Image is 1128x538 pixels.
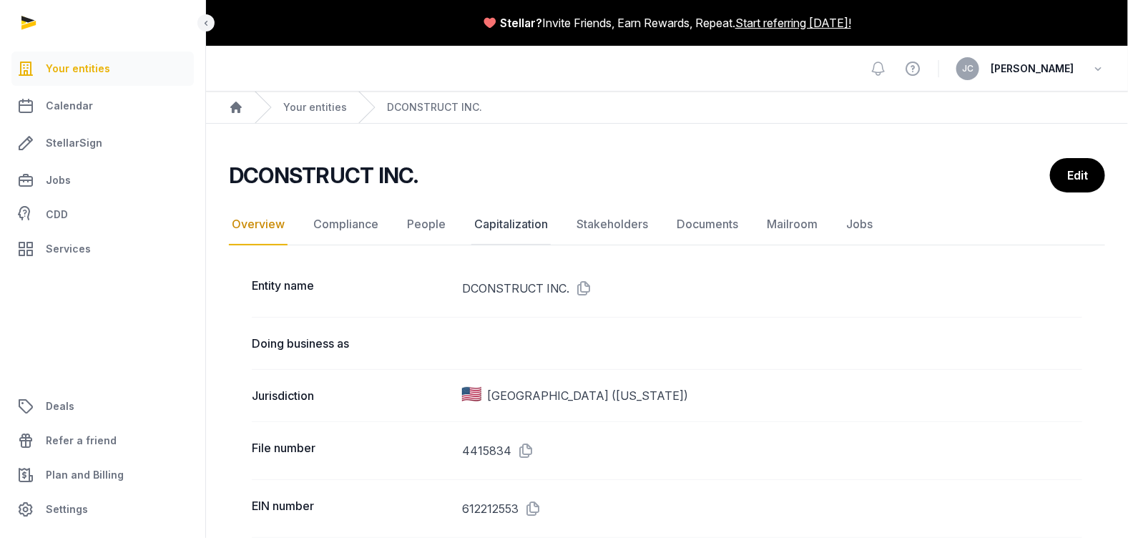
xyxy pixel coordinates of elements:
span: JC [962,64,973,73]
a: Documents [674,204,741,245]
a: Plan and Billing [11,458,194,492]
span: Deals [46,398,74,415]
a: Jobs [11,163,194,197]
a: Your entities [283,100,347,114]
span: Your entities [46,60,110,77]
a: Jobs [843,204,876,245]
a: Calendar [11,89,194,123]
span: [PERSON_NAME] [991,60,1074,77]
a: DCONSTRUCT INC. [387,100,482,114]
a: Edit [1050,158,1105,192]
span: Services [46,240,91,258]
dd: 4415834 [462,439,1082,462]
a: Services [11,232,194,266]
a: Stakeholders [574,204,651,245]
span: Refer a friend [46,432,117,449]
button: JC [956,57,979,80]
a: Compliance [310,204,381,245]
a: Deals [11,389,194,424]
h2: DCONSTRUCT INC. [229,162,418,188]
dt: Doing business as [252,335,451,352]
span: Jobs [46,172,71,189]
span: CDD [46,206,68,223]
nav: Tabs [229,204,1105,245]
dt: Jurisdiction [252,387,451,404]
span: Settings [46,501,88,518]
dt: File number [252,439,451,462]
a: Mailroom [764,204,820,245]
iframe: Chat Widget [871,373,1128,538]
a: CDD [11,200,194,229]
span: Plan and Billing [46,466,124,484]
a: Your entities [11,52,194,86]
a: Start referring [DATE]! [735,14,851,31]
a: Overview [229,204,288,245]
span: Stellar? [500,14,542,31]
nav: Breadcrumb [206,92,1128,124]
span: StellarSign [46,134,102,152]
dt: Entity name [252,277,451,300]
span: Calendar [46,97,93,114]
a: Capitalization [471,204,551,245]
a: Settings [11,492,194,527]
a: Refer a friend [11,424,194,458]
dd: 612212553 [462,497,1082,520]
a: People [404,204,448,245]
span: [GEOGRAPHIC_DATA] ([US_STATE]) [487,387,688,404]
dd: DCONSTRUCT INC. [462,277,1082,300]
dt: EIN number [252,497,451,520]
a: StellarSign [11,126,194,160]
